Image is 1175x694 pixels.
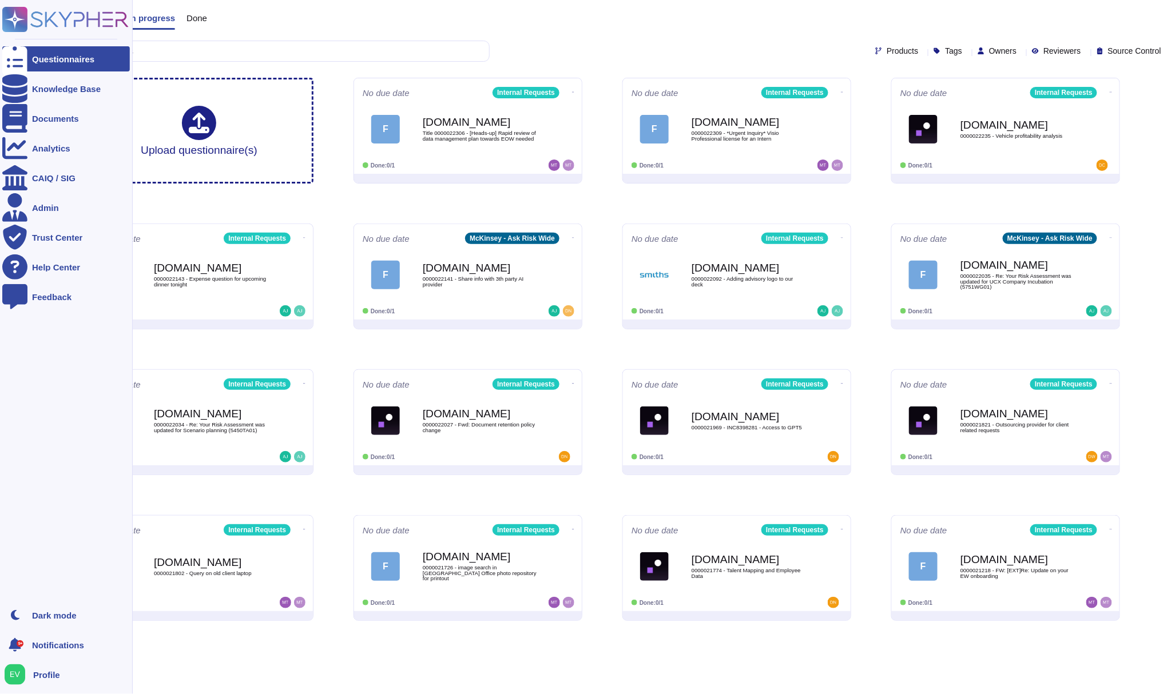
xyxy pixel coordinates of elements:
span: Done [186,14,207,22]
a: Feedback [2,284,130,309]
div: Dark mode [32,611,77,620]
img: Logo [909,115,938,143]
div: Internal Requests [761,378,828,390]
span: No due date [900,234,947,243]
div: Internal Requests [493,87,559,98]
span: 0000021726 - image search in [GEOGRAPHIC_DATA] Office photo repository for printout [423,565,537,581]
div: Analytics [32,144,70,153]
a: Help Center [2,254,130,280]
div: Internal Requests [1030,87,1097,98]
span: In progress [128,14,175,22]
div: Help Center [32,263,80,272]
div: Internal Requests [224,233,291,244]
img: user [832,159,843,171]
img: user [563,305,574,317]
span: No due date [632,89,678,97]
span: Done: 0/1 [908,600,932,606]
div: Questionnaires [32,55,94,63]
b: [DOMAIN_NAME] [960,554,1075,565]
img: user [294,451,305,462]
input: Search by keywords [45,41,489,61]
span: 0000022235 - Vehicle profitability analysis [960,133,1075,139]
a: Questionnaires [2,46,130,71]
span: No due date [900,526,947,535]
span: No due date [632,234,678,243]
b: [DOMAIN_NAME] [960,260,1075,270]
a: CAIQ / SIG [2,165,130,190]
a: Documents [2,106,130,131]
button: user [2,662,33,687]
div: Internal Requests [224,524,291,536]
span: 0000021802 - Query on old client laptop [154,571,268,576]
div: Admin [32,204,59,212]
span: 0000021969 - INC8398281 - Access to GPT5 [692,425,806,430]
span: Done: 0/1 [908,454,932,460]
b: [DOMAIN_NAME] [423,117,537,127]
b: [DOMAIN_NAME] [692,411,806,422]
span: 0000021774 - Talent Mapping and Employee Data [692,568,806,579]
span: Done: 0/1 [908,308,932,314]
span: Title 0000022306 - [Heads-up] Rapid review of data management plan towards EOW needed [423,130,537,141]
img: user [280,597,291,608]
img: user [549,159,560,171]
span: 0000021821 - Outsourcing provider for client related requests [960,422,1075,433]
img: user [1086,597,1098,608]
span: 0000021218 - FW: [EXT]Re: Update on your EW onboarding [960,568,1075,579]
div: Feedback [32,293,72,301]
div: F [371,261,400,289]
span: No due date [363,89,410,97]
span: No due date [900,89,947,97]
div: F [909,552,938,581]
div: F [909,261,938,289]
b: [DOMAIN_NAME] [692,262,806,273]
img: user [559,451,570,462]
img: user [5,664,25,685]
b: [DOMAIN_NAME] [154,557,268,568]
div: Internal Requests [1030,378,1097,390]
img: user [1101,305,1112,317]
div: 9+ [17,640,23,647]
b: [DOMAIN_NAME] [154,408,268,419]
img: user [1101,451,1112,462]
div: Trust Center [32,233,82,242]
span: Done: 0/1 [640,162,664,169]
span: 0000022141 - Share info with 3th party AI provider [423,276,537,287]
div: McKinsey - Ask Risk Wide [465,233,559,244]
span: No due date [632,526,678,535]
img: user [1097,159,1108,171]
img: user [549,305,560,317]
img: user [280,305,291,317]
b: [DOMAIN_NAME] [154,262,268,273]
div: F [640,115,669,143]
a: Admin [2,195,130,220]
span: 0000022035 - Re: Your Risk Assessment was updated for UCX Company Incubation (5751WG01) [960,273,1075,290]
span: Products [887,47,918,55]
a: Analytics [2,135,130,161]
div: McKinsey - Ask Risk Wide [1003,233,1097,244]
img: user [294,597,305,608]
img: Logo [640,552,669,581]
div: Internal Requests [761,87,828,98]
img: user [549,597,560,608]
span: Profile [33,671,60,679]
span: Done: 0/1 [371,454,395,460]
img: Logo [371,406,400,435]
span: Done: 0/1 [371,600,395,606]
div: Internal Requests [761,233,828,244]
div: Internal Requests [224,378,291,390]
b: [DOMAIN_NAME] [692,117,806,127]
b: [DOMAIN_NAME] [423,408,537,419]
span: No due date [363,380,410,389]
span: Done: 0/1 [640,454,664,460]
div: Internal Requests [1030,524,1097,536]
span: Done: 0/1 [640,308,664,314]
div: CAIQ / SIG [32,174,76,182]
span: Done: 0/1 [371,162,395,169]
span: 0000022309 - *Urgent Inquiry* Visio Professional license for an Intern [692,130,806,141]
img: user [828,451,839,462]
div: Internal Requests [761,524,828,536]
span: Done: 0/1 [908,162,932,169]
b: [DOMAIN_NAME] [423,551,537,562]
img: user [1086,305,1098,317]
img: user [817,159,829,171]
